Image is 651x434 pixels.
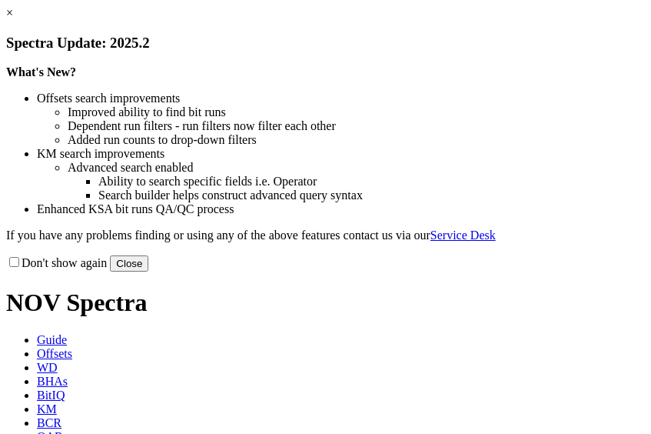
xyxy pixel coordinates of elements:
li: Improved ability to find bit runs [68,105,645,119]
h3: Spectra Update: 2025.2 [6,35,645,52]
p: If you have any problems finding or using any of the above features contact us via our [6,229,645,242]
button: Close [110,255,148,272]
strong: What's New? [6,65,76,78]
span: BCR [37,416,61,429]
li: Advanced search enabled [68,161,645,175]
li: KM search improvements [37,147,645,161]
a: Service Desk [430,229,496,242]
span: WD [37,361,58,374]
span: Guide [37,333,67,346]
span: BitIQ [37,389,65,402]
label: Don't show again [6,256,107,269]
li: Offsets search improvements [37,92,645,105]
a: × [6,6,13,19]
span: KM [37,402,57,416]
input: Don't show again [9,257,19,267]
h1: NOV Spectra [6,289,645,317]
li: Added run counts to drop-down filters [68,133,645,147]
span: Offsets [37,347,72,360]
li: Ability to search specific fields i.e. Operator [98,175,645,189]
li: Search builder helps construct advanced query syntax [98,189,645,202]
li: Enhanced KSA bit runs QA/QC process [37,202,645,216]
li: Dependent run filters - run filters now filter each other [68,119,645,133]
span: BHAs [37,375,68,388]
